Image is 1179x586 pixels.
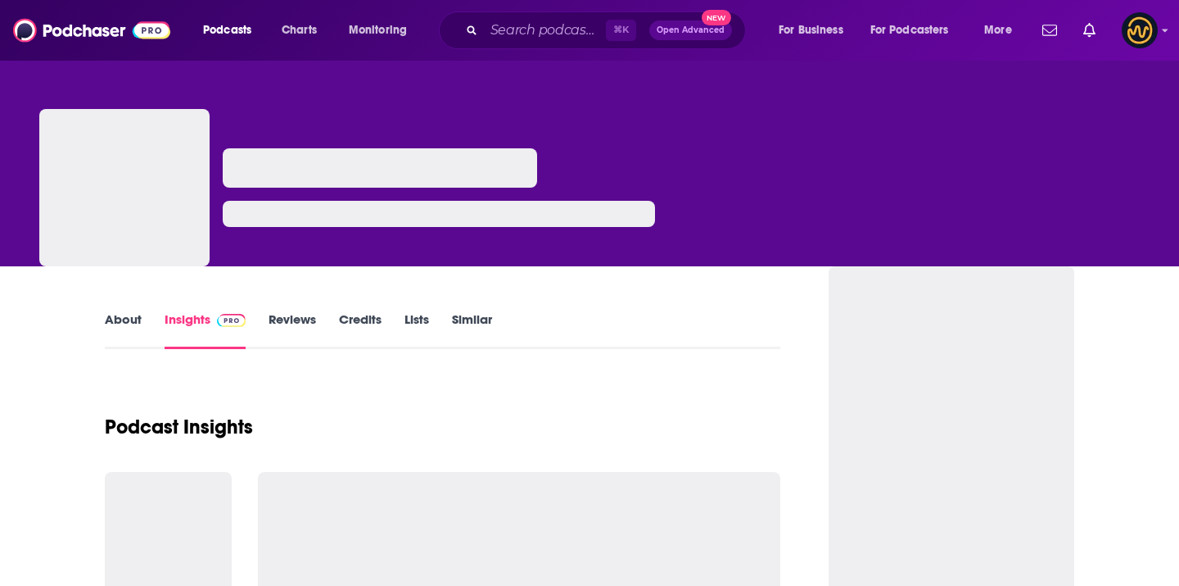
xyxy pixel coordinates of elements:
div: Search podcasts, credits, & more... [454,11,761,49]
span: For Business [779,19,843,42]
input: Search podcasts, credits, & more... [484,17,606,43]
span: Charts [282,19,317,42]
span: ⌘ K [606,20,636,41]
button: open menu [973,17,1032,43]
button: Show profile menu [1122,12,1158,48]
a: About [105,311,142,349]
button: Open AdvancedNew [649,20,732,40]
a: InsightsPodchaser Pro [165,311,246,349]
span: For Podcasters [870,19,949,42]
span: More [984,19,1012,42]
a: Show notifications dropdown [1077,16,1102,44]
span: Monitoring [349,19,407,42]
span: Podcasts [203,19,251,42]
a: Similar [452,311,492,349]
h1: Podcast Insights [105,415,253,439]
span: Open Advanced [657,26,725,34]
img: Podchaser - Follow, Share and Rate Podcasts [13,15,170,46]
a: Reviews [269,311,316,349]
button: open menu [192,17,273,43]
button: open menu [860,17,973,43]
span: Logged in as LowerStreet [1122,12,1158,48]
img: User Profile [1122,12,1158,48]
a: Lists [404,311,429,349]
span: New [702,10,731,25]
button: open menu [767,17,864,43]
a: Charts [271,17,327,43]
img: Podchaser Pro [217,314,246,327]
a: Credits [339,311,382,349]
button: open menu [337,17,428,43]
a: Show notifications dropdown [1036,16,1064,44]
